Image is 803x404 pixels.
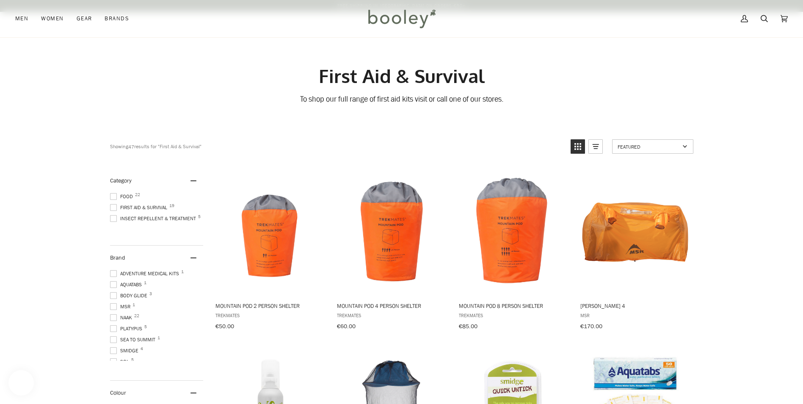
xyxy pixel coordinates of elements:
span: 5 [198,215,201,219]
span: Trekmates [459,312,568,319]
span: Naak [110,314,135,321]
span: Brand [110,254,125,262]
img: Booley [364,6,439,31]
span: 1 [181,270,184,274]
span: Mountain Pod 4 Person Shelter [337,302,447,310]
span: 1 [132,303,135,307]
span: Mountain Pod 2 Person Shelter [215,302,325,310]
span: €60.00 [337,322,356,330]
a: Mountain Pod 2 Person Shelter [214,169,326,333]
span: 1 [157,336,160,340]
span: Sea to Summit [110,336,158,343]
span: 22 [135,193,140,197]
h1: First Aid & Survival [110,64,693,88]
span: Men [15,14,28,23]
span: Women [41,14,63,23]
span: 3 [149,292,152,296]
span: Brands [105,14,129,23]
span: Body Glide [110,292,150,299]
span: €85.00 [459,322,477,330]
span: Gear [77,14,92,23]
a: View grid mode [571,139,585,154]
span: Adventure Medical Kits [110,270,182,277]
img: Trekmates Mountain Pod 2 Person Shelter - Booley Galway [214,176,326,288]
span: 4 [141,347,143,351]
span: 19 [169,204,174,208]
span: Category [110,177,132,185]
span: 5 [144,325,147,329]
span: MSR [580,312,690,319]
span: [PERSON_NAME] 4 [580,302,690,310]
span: First Aid & Survival [110,204,170,211]
div: Showing results for "First Aid & Survival" [110,139,564,154]
a: View list mode [588,139,603,154]
span: Platypus [110,325,145,332]
img: Trekmates Mountain Pod 4 Person Shelter - Booley Galway [336,176,448,288]
span: Smidge [110,347,141,354]
span: Mountain Pod 8 Person Shelter [459,302,568,310]
a: Munro Bothy 4 [579,169,691,333]
span: €50.00 [215,322,234,330]
span: €170.00 [580,322,602,330]
b: 47 [128,143,134,150]
a: Mountain Pod 8 Person Shelter [458,169,570,333]
span: Colour [110,389,132,397]
span: 22 [134,314,139,318]
span: Aquatabs [110,281,144,288]
img: MSR Munro Bothy 4 - Booley Galway [579,176,691,288]
span: Trekmates [215,312,325,319]
span: Food [110,193,135,200]
span: Trekmates [337,312,447,319]
span: 1 [144,281,146,285]
span: Featured [618,143,680,150]
img: Trekmates Mountain Pod 8 Person Shelter - Booley Galway [458,176,570,288]
a: Sort options [612,139,693,154]
span: SOL [110,358,132,365]
iframe: Button to open loyalty program pop-up [8,370,34,396]
span: MSR [110,303,133,310]
a: Mountain Pod 4 Person Shelter [336,169,448,333]
p: To shop our full range of first aid kits visit or call one of our stores. [110,94,693,105]
span: 5 [131,358,134,362]
span: Insect Repellent & Treatment [110,215,199,222]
